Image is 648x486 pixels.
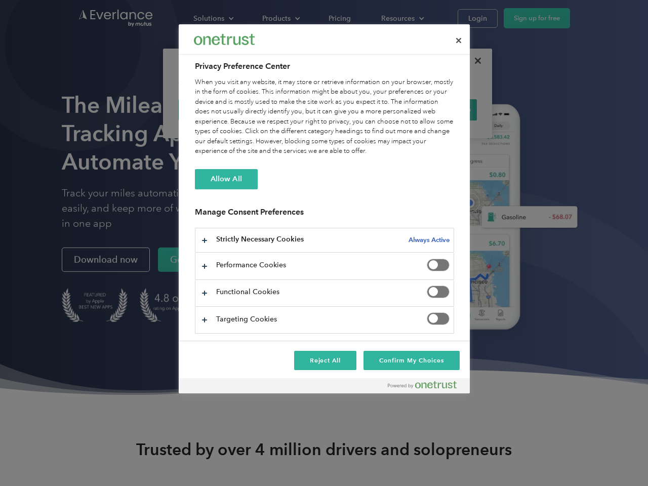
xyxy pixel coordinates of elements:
[195,169,258,189] button: Allow All
[363,351,459,370] button: Confirm My Choices
[179,24,470,393] div: Privacy Preference Center
[195,60,454,72] h2: Privacy Preference Center
[388,381,465,393] a: Powered by OneTrust Opens in a new Tab
[179,24,470,393] div: Preference center
[294,351,357,370] button: Reject All
[448,29,470,52] button: Close
[388,381,457,389] img: Powered by OneTrust Opens in a new Tab
[195,77,454,156] div: When you visit any website, it may store or retrieve information on your browser, mostly in the f...
[194,34,255,45] img: Everlance
[195,207,454,223] h3: Manage Consent Preferences
[194,29,255,50] div: Everlance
